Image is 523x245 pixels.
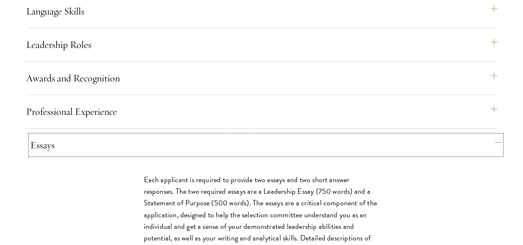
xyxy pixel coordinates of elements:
[26,102,497,121] button: Professional Experience
[26,1,497,21] button: Language Skills
[26,68,497,88] button: Awards and Recognition
[26,35,497,55] button: Leadership Roles
[30,135,502,155] button: Essays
